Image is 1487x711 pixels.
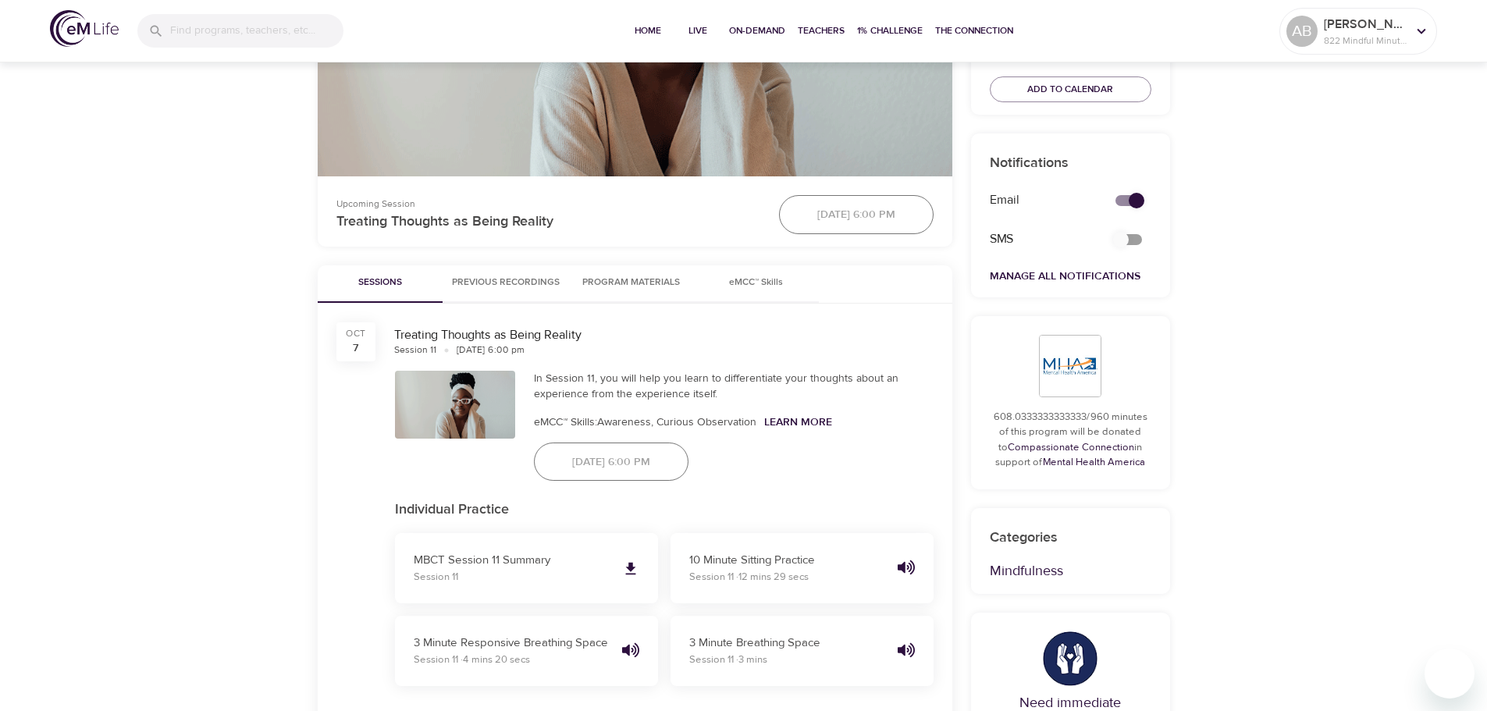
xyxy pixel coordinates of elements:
div: [DATE] 6:00 pm [457,343,525,357]
p: MBCT Session 11 Summary [414,552,610,570]
span: eMCC™ Skills: Awareness, Curious Observation [534,415,756,429]
span: · 12 mins 29 secs [736,571,809,583]
button: 10 Minute Sitting PracticeSession 11 ·12 mins 29 secs [671,533,934,603]
button: 3 Minute Breathing SpaceSession 11 ·3 mins [671,616,934,686]
p: 608.0333333333333/960 minutes of this program will be donated to in support of [990,410,1151,471]
p: Notifications [990,152,1151,173]
a: Learn More [764,415,832,429]
div: Treating Thoughts as Being Reality [394,326,934,344]
span: Sessions [327,275,433,291]
img: logo [50,10,119,47]
span: Live [679,23,717,39]
p: 10 Minute Sitting Practice [689,552,885,570]
span: The Connection [935,23,1013,39]
span: Teachers [798,23,845,39]
a: Mental Health America [1043,456,1145,468]
div: AB [1286,16,1318,47]
p: Upcoming Session [336,197,760,211]
span: Program Materials [578,275,685,291]
p: 3 Minute Responsive Breathing Space [414,635,610,652]
p: Session 11 [414,652,610,668]
div: Email [980,182,1097,219]
span: · 4 mins 20 secs [461,653,530,666]
span: · 3 mins [736,653,767,666]
p: 3 Minute Breathing Space [689,635,885,652]
p: Individual Practice [395,499,934,521]
div: 7 [353,340,358,356]
input: Find programs, teachers, etc... [170,14,343,48]
p: 822 Mindful Minutes [1324,34,1407,48]
span: Home [629,23,667,39]
div: Session 11 [394,343,436,357]
span: Add to Calendar [1027,81,1113,98]
p: Session 11 [414,570,610,585]
span: eMCC™ Skills [703,275,809,291]
div: SMS [980,221,1097,258]
p: [PERSON_NAME] [1324,15,1407,34]
img: hands.png [1043,631,1097,686]
a: Manage All Notifications [990,269,1140,283]
div: In Session 11, you will help you learn to differentiate your thoughts about an experience from th... [534,371,934,402]
p: Mindfulness [990,560,1151,581]
span: On-Demand [729,23,785,39]
iframe: Button to launch messaging window [1425,649,1475,699]
span: Previous Recordings [452,275,560,291]
span: 1% Challenge [857,23,923,39]
a: MBCT Session 11 SummarySession 11 [395,533,658,603]
p: Categories [990,527,1151,548]
a: Compassionate Connection [1008,441,1134,453]
p: Session 11 [689,570,885,585]
p: Treating Thoughts as Being Reality [336,211,760,232]
button: 3 Minute Responsive Breathing SpaceSession 11 ·4 mins 20 secs [395,616,658,686]
div: Oct [346,327,365,340]
button: Add to Calendar [990,76,1151,102]
p: Session 11 [689,652,885,668]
